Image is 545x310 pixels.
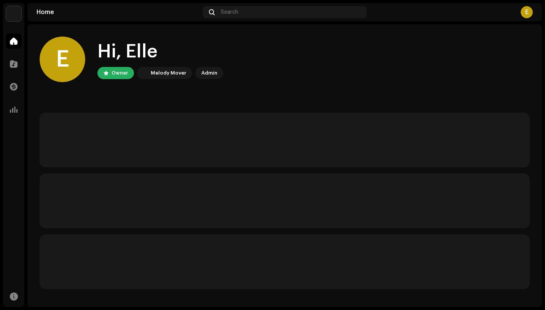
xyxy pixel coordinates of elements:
[151,68,186,78] div: Melody Mover
[97,40,223,64] div: Hi, Elle
[139,68,148,78] img: 34f81ff7-2202-4073-8c5d-62963ce809f3
[221,9,238,15] span: Search
[521,6,533,18] div: E
[112,68,128,78] div: Owner
[6,6,21,21] img: 34f81ff7-2202-4073-8c5d-62963ce809f3
[201,68,217,78] div: Admin
[40,37,85,82] div: E
[37,9,200,15] div: Home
